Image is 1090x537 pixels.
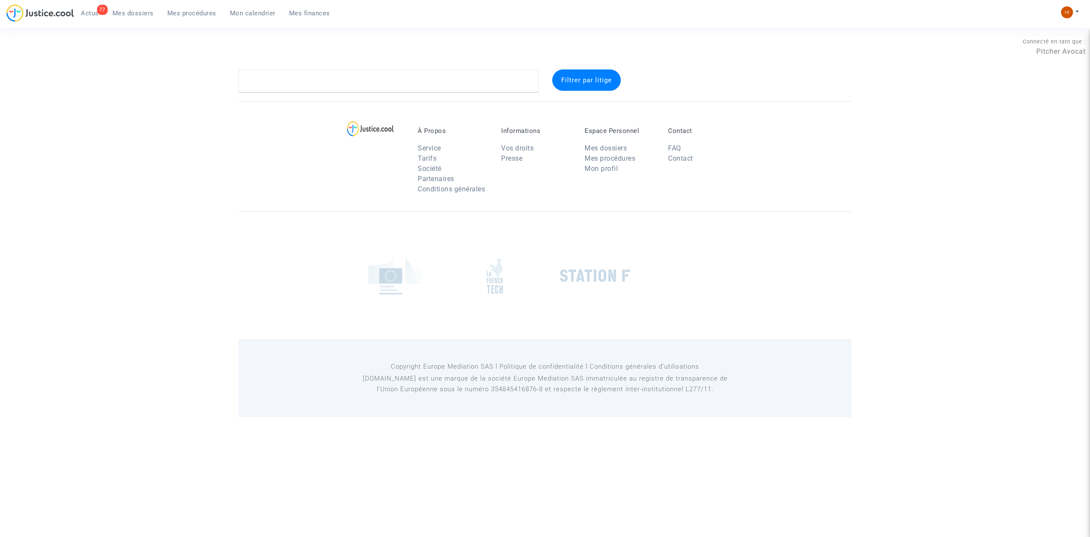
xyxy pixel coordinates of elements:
[501,144,534,152] a: Vos droits
[585,144,627,152] a: Mes dossiers
[668,127,739,135] p: Contact
[418,185,485,193] a: Conditions générales
[1023,38,1086,45] span: Connecté en tant que :
[1061,6,1073,18] img: fc99b196863ffcca57bb8fe2645aafd9
[668,144,681,152] a: FAQ
[585,165,618,173] a: Mon profil
[351,373,739,395] p: [DOMAIN_NAME] est une marque de la société Europe Mediation SAS immatriculée au registre de tr...
[487,258,503,294] img: french_tech.png
[418,144,441,152] a: Service
[282,7,337,20] a: Mes finances
[351,361,739,372] p: Copyright Europe Mediation SAS l Politique de confidentialité l Conditions générales d’utilisa...
[501,154,522,162] a: Presse
[289,9,330,17] span: Mes finances
[585,127,655,135] p: Espace Personnel
[368,257,422,294] img: europe_commision.png
[418,175,454,183] a: Partenaires
[97,5,108,15] div: 77
[167,9,216,17] span: Mes procédures
[418,127,488,135] p: À Propos
[668,154,693,162] a: Contact
[74,7,106,20] a: 77Actus
[560,269,630,282] img: stationf.png
[347,121,394,136] img: logo-lg.svg
[418,154,436,162] a: Tarifs
[585,154,635,162] a: Mes procédures
[501,127,572,135] p: Informations
[112,9,154,17] span: Mes dossiers
[81,9,99,17] span: Actus
[6,4,74,22] img: jc-logo.svg
[230,9,275,17] span: Mon calendrier
[161,7,223,20] a: Mes procédures
[418,165,442,173] a: Société
[106,7,161,20] a: Mes dossiers
[561,76,612,84] span: Filtrer par litige
[223,7,282,20] a: Mon calendrier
